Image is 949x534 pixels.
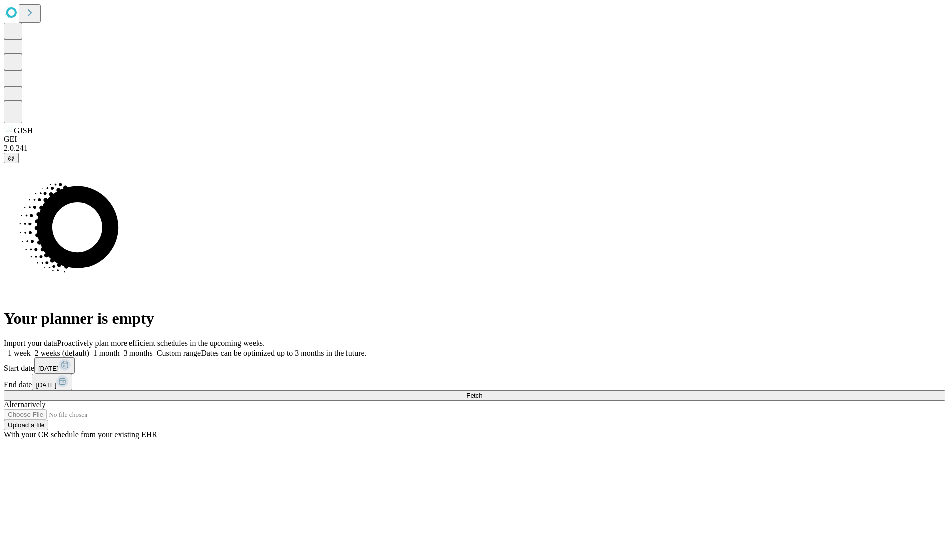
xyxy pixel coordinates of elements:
span: Fetch [466,392,482,399]
div: Start date [4,357,945,374]
button: Upload a file [4,420,48,430]
span: With your OR schedule from your existing EHR [4,430,157,439]
span: Dates can be optimized up to 3 months in the future. [201,349,366,357]
div: GEI [4,135,945,144]
span: GJSH [14,126,33,134]
span: Import your data [4,339,57,347]
span: 3 months [124,349,153,357]
span: Custom range [157,349,201,357]
span: @ [8,154,15,162]
button: [DATE] [32,374,72,390]
span: Alternatively [4,400,45,409]
span: 1 week [8,349,31,357]
h1: Your planner is empty [4,310,945,328]
div: End date [4,374,945,390]
button: @ [4,153,19,163]
span: 1 month [93,349,120,357]
button: Fetch [4,390,945,400]
span: 2 weeks (default) [35,349,89,357]
button: [DATE] [34,357,75,374]
span: [DATE] [36,381,56,389]
span: [DATE] [38,365,59,372]
div: 2.0.241 [4,144,945,153]
span: Proactively plan more efficient schedules in the upcoming weeks. [57,339,265,347]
